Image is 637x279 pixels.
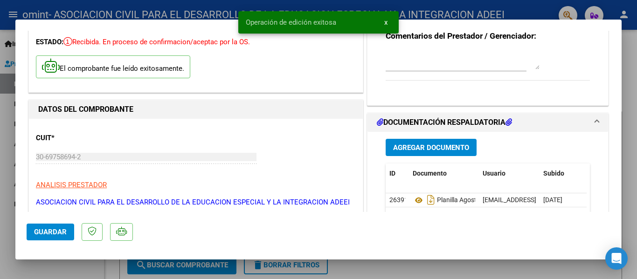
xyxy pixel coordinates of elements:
span: Planilla Agosto [413,197,480,204]
p: CUIT [36,133,132,143]
button: x [377,14,395,31]
mat-expansion-panel-header: DOCUMENTACIÓN RESPALDATORIA [367,113,608,132]
datatable-header-cell: ID [386,163,409,184]
datatable-header-cell: Subido [540,163,586,184]
div: Open Intercom Messenger [605,247,628,270]
i: Descargar documento [425,192,437,207]
span: [DATE] [543,196,562,204]
span: ID [389,170,395,177]
span: ESTADO: [36,38,63,46]
span: 26391 [389,196,408,204]
span: x [384,18,388,27]
p: El comprobante fue leído exitosamente. [36,55,190,78]
span: [EMAIL_ADDRESS][DOMAIN_NAME] - ADEEI [483,196,609,204]
span: Agregar Documento [393,143,469,152]
datatable-header-cell: Documento [409,163,479,184]
span: Usuario [483,170,505,177]
span: ANALISIS PRESTADOR [36,181,107,189]
button: Guardar [27,224,74,240]
strong: DATOS DEL COMPROBANTE [38,105,133,114]
button: Agregar Documento [386,139,477,156]
span: Subido [543,170,564,177]
h1: DOCUMENTACIÓN RESPALDATORIA [377,117,512,128]
span: Guardar [34,228,67,236]
div: COMENTARIOS [367,15,608,105]
span: Recibida. En proceso de confirmacion/aceptac por la OS. [63,38,250,46]
span: Operación de edición exitosa [246,18,336,27]
span: Documento [413,170,447,177]
p: ASOCIACION CIVIL PARA EL DESARROLLO DE LA EDUCACION ESPECIAL Y LA INTEGRACION ADEEI [36,197,356,208]
datatable-header-cell: Usuario [479,163,540,184]
strong: Comentarios del Prestador / Gerenciador: [386,31,536,41]
datatable-header-cell: Acción [586,163,633,184]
